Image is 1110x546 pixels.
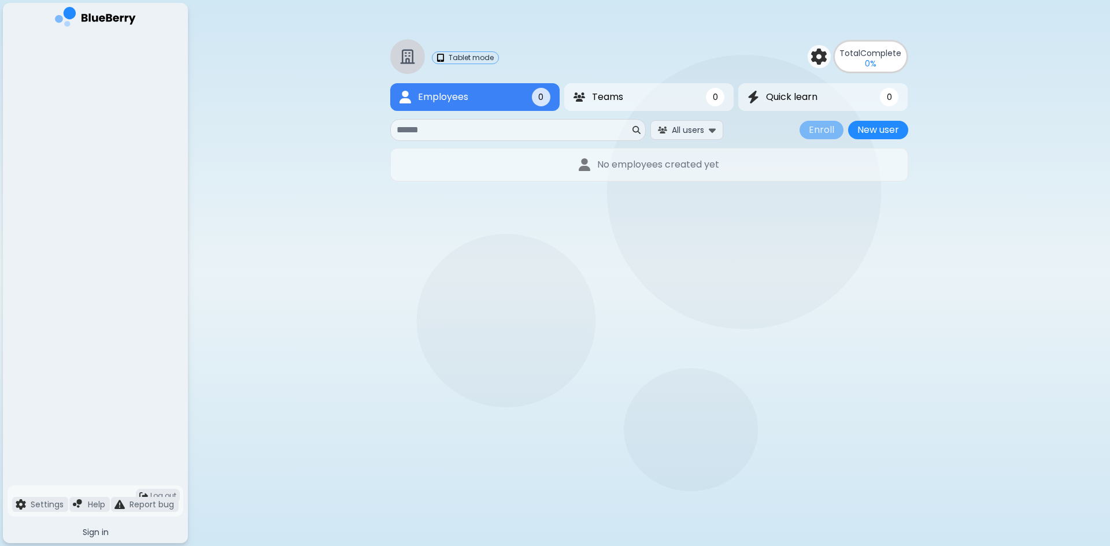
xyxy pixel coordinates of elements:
span: 0 [887,92,892,102]
img: Teams [573,92,585,102]
button: Quick learnQuick learn0 [738,83,908,111]
img: file icon [114,499,125,510]
span: Employees [418,90,468,104]
a: tabletTablet mode [432,51,499,64]
p: No employees created yet [597,158,719,172]
p: Help [88,499,105,510]
button: Sign in [8,521,183,543]
span: Total [839,47,860,59]
p: Report bug [129,499,174,510]
span: All users [672,125,704,135]
span: Log out [150,491,176,500]
img: company logo [55,7,136,31]
img: file icon [16,499,26,510]
button: EmployeesEmployees0 [390,83,560,111]
img: logout [139,492,148,500]
p: Tablet mode [449,53,494,62]
img: Quick learn [748,91,759,104]
span: 0 [713,92,718,102]
img: settings [811,49,827,65]
p: Settings [31,499,64,510]
p: Complete [839,48,901,58]
img: expand [709,124,716,135]
button: TeamsTeams0 [564,83,734,111]
img: file icon [73,499,83,510]
span: Quick learn [766,90,817,104]
button: All users [650,120,723,139]
span: Sign in [83,527,109,537]
img: All users [658,127,667,134]
button: New user [848,121,908,139]
span: Teams [592,90,623,104]
img: search icon [632,126,641,134]
img: Employees [399,91,411,104]
span: 0 [538,92,543,102]
img: No employees [579,158,590,172]
img: tablet [437,54,444,62]
p: 0 % [865,58,876,69]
